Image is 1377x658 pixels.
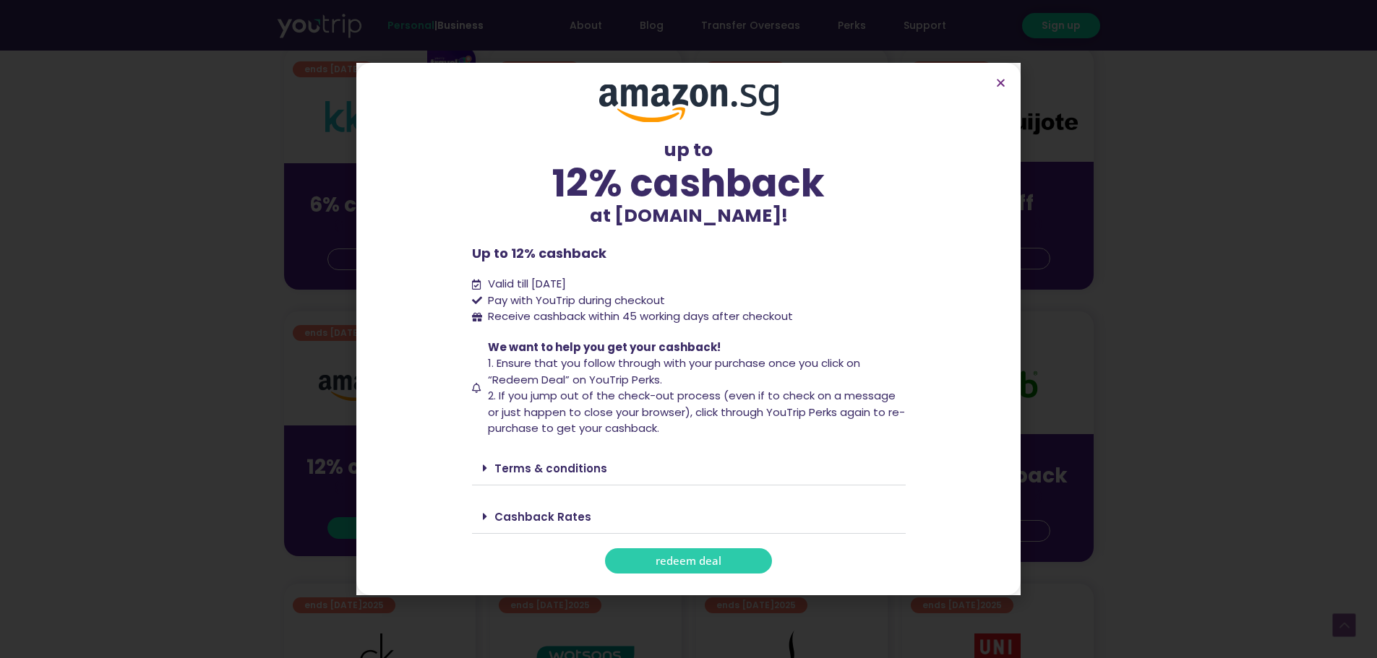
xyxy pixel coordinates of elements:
a: Terms & conditions [494,461,607,476]
p: Up to 12% cashback [472,243,906,263]
span: Valid till [DATE] [484,276,566,293]
span: 2. If you jump out of the check-out process (even if to check on a message or just happen to clos... [488,388,905,436]
div: Cashback Rates [472,500,906,534]
span: 1. Ensure that you follow through with your purchase once you click on “Redeem Deal” on YouTrip P... [488,355,860,387]
span: Pay with YouTrip during checkout [484,293,665,309]
div: Terms & conditions [472,451,906,485]
a: Cashback Rates [494,509,591,524]
div: 12% cashback [472,164,906,202]
span: Receive cashback within 45 working days after checkout [484,308,793,325]
div: up to at [DOMAIN_NAME]! [472,137,906,229]
span: redeem deal [656,555,721,566]
a: redeem deal [605,548,772,573]
span: We want to help you get your cashback! [488,339,721,355]
a: Close [995,77,1006,88]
